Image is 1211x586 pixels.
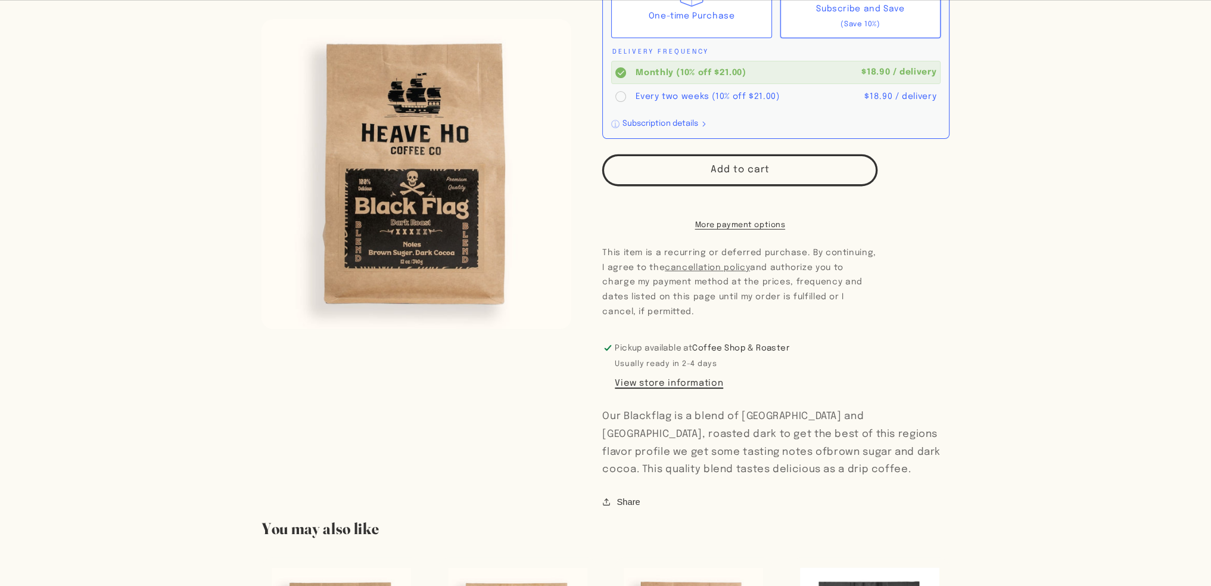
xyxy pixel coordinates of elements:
[602,411,938,457] span: Our Blackflag is a blend of [GEOGRAPHIC_DATA] and [GEOGRAPHIC_DATA], roasted dark to get the best...
[895,92,936,101] span: / delivery
[261,519,950,539] h2: You may also like
[615,358,789,371] p: Usually ready in 2-4 days
[615,342,789,354] p: Pickup available at
[602,246,877,319] small: This item is a recurring or deferred purchase. By continuing, I agree to the and authorize you to...
[622,120,698,128] div: Subscription details
[816,5,904,13] span: Subscribe and Save
[615,379,723,389] button: View store information
[602,220,877,231] a: More payment options
[649,9,735,24] div: One-time Purchase
[602,494,643,509] button: Share
[261,19,571,329] media-gallery: Gallery Viewer
[665,263,750,272] span: cancellation policy
[864,92,892,101] span: $18.90
[611,118,707,130] button: Subscription details
[636,91,860,103] div: Every two weeks (10% off $21.00)
[602,154,877,186] button: Add to cart
[692,344,789,352] span: Coffee Shop & Roaster
[861,68,890,76] span: $18.90
[893,68,936,76] span: / delivery
[611,46,710,58] legend: Delivery Frequency
[840,21,880,28] span: (Save 10%)
[602,447,941,475] span: brown sugar and dark cocoa. This quality blend tastes delicious as a drip coffee.
[636,67,857,79] div: Monthly (10% off $21.00)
